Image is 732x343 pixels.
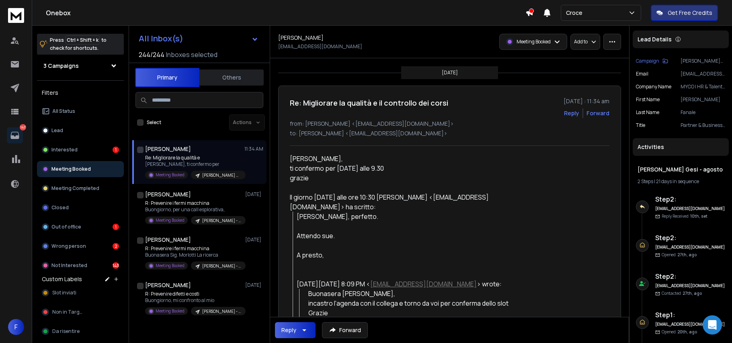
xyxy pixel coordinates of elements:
p: [EMAIL_ADDRESS][DOMAIN_NAME] [681,71,726,77]
p: [PERSON_NAME] - ottimizzazione processi produttivi [202,263,241,269]
h3: Inboxes selected [166,50,217,59]
p: Meeting Booked [156,308,185,314]
div: incastro l'agenda con il collega e torno da voi per conferma dello slot [308,298,525,308]
p: 11:34 AM [244,146,263,152]
p: Meeting Booked [156,217,185,223]
button: Primary [135,68,199,87]
p: [DATE] : 11:34 am [564,97,609,105]
p: Out of office [51,224,81,230]
span: Ctrl + Shift + k [66,35,100,45]
button: Non in Target [37,304,124,320]
div: Il giorno [DATE] alle ore 10:30 [PERSON_NAME] <[EMAIL_ADDRESS][DOMAIN_NAME]> ha scritto: [290,192,525,212]
button: Da risentire [37,323,124,339]
span: Slot inviati [52,290,76,296]
div: Grazie [308,308,525,318]
p: Meeting Booked [51,166,91,172]
div: A presto, [297,250,525,260]
button: Others [199,69,264,86]
h6: Step 2 : [655,272,726,281]
h3: Custom Labels [42,275,82,283]
button: Closed [37,200,124,216]
div: Forward [586,109,609,117]
p: Re: Migliorare la qualità e [145,155,242,161]
p: Campaign [636,58,659,64]
div: ti confermo per [DATE] alle 9.30 [290,163,525,173]
p: Closed [51,204,69,211]
p: Meeting Booked [156,263,185,269]
div: grazie [290,173,525,183]
p: [PERSON_NAME] Gesi - agosto [202,172,241,178]
button: Get Free Credits [651,5,718,21]
span: 20th, ago [677,329,697,335]
div: [PERSON_NAME], [290,154,525,183]
span: 244 / 244 [139,50,164,59]
h1: Onebox [46,8,525,18]
div: Open Intercom Messenger [703,315,722,335]
p: Meeting Completed [51,185,99,192]
p: Meeting Booked [156,172,185,178]
p: [PERSON_NAME] - manutenzione predittiva [202,308,241,314]
p: Lead [51,127,63,134]
p: Opened [662,329,697,335]
p: First Name [636,96,660,103]
button: Slot inviati [37,285,124,301]
button: Meeting Completed [37,180,124,196]
button: All Inbox(s) [132,31,265,47]
span: 27th, ago [677,252,697,257]
div: Reply [281,326,296,334]
h3: Filters [37,87,124,98]
a: 147 [7,127,23,143]
div: [PERSON_NAME], perfetto. [297,212,525,221]
label: Select [147,119,161,126]
h6: [EMAIL_ADDRESS][DOMAIN_NAME] [655,206,726,212]
p: Interested [51,147,78,153]
p: Company Name [636,84,671,90]
button: Wrong person2 [37,238,124,254]
div: 1 [113,147,119,153]
p: Buonasera Sig. Morlotti La ricerca [145,252,242,258]
div: | [638,178,724,185]
p: Press to check for shortcuts. [50,36,107,52]
div: Activities [633,138,729,156]
p: Get Free Credits [668,9,712,17]
h6: Step 2 : [655,233,726,243]
p: R: Prevenire i fermi macchina [145,200,242,206]
div: Buonasera [PERSON_NAME], [308,289,525,327]
p: [PERSON_NAME], ti confermo per [145,161,242,167]
button: Forward [322,322,368,338]
h6: Step 2 : [655,194,726,204]
p: [DATE] [245,237,263,243]
button: Reply [275,322,316,338]
h1: [PERSON_NAME] [278,34,324,42]
p: [DATE] [245,191,263,198]
h1: [PERSON_NAME] Gesi - agosto [638,165,724,174]
span: F [8,319,24,335]
h6: Step 1 : [655,310,726,320]
p: [DATE] [245,282,263,288]
p: R: Prevenire difetti e costi [145,291,242,297]
button: Interested1 [37,142,124,158]
span: Da risentire [52,328,80,335]
div: 143 [113,262,119,269]
span: 27th, ago [683,290,702,296]
p: [EMAIL_ADDRESS][DOMAIN_NAME] [278,43,362,50]
p: [PERSON_NAME] Gesi - agosto [681,58,726,64]
a: [EMAIL_ADDRESS][DOMAIN_NAME] [370,280,477,288]
button: Lead [37,122,124,139]
span: 21 days in sequence [656,178,699,185]
p: to: [PERSON_NAME] <[EMAIL_ADDRESS][DOMAIN_NAME]> [290,129,609,137]
p: Partner & Business development manager [681,122,726,129]
h6: [EMAIL_ADDRESS][DOMAIN_NAME] [655,283,726,289]
p: Croce [566,9,586,17]
div: 1 [113,224,119,230]
p: Add to [574,39,588,45]
p: [PERSON_NAME] - ottimizzazione processi produttivi [202,218,241,224]
button: All Status [37,103,124,119]
p: title [636,122,645,129]
span: 2 Steps [638,178,653,185]
h1: [PERSON_NAME] [145,281,191,289]
h1: Re: Migliorare la qualità e il controllo dei corsi [290,97,448,108]
p: Last Name [636,109,659,116]
div: [DATE][DATE] 8:09 PM < > wrote: [297,279,525,289]
button: Campaign [636,58,668,64]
